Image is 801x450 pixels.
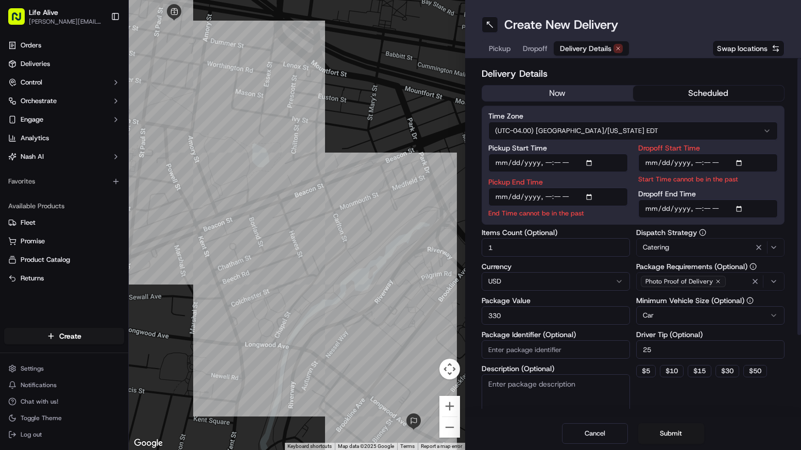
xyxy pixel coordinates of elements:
[93,188,114,196] span: [DATE]
[4,270,124,287] button: Returns
[4,378,124,392] button: Notifications
[482,86,633,101] button: now
[46,109,142,117] div: We're available if you need us!
[743,365,767,377] button: $50
[27,66,185,77] input: Got a question? Start typing here...
[482,263,630,270] label: Currency
[10,150,27,166] img: Klarizel Pensader
[29,7,58,18] button: Life Alive
[338,443,394,449] span: Map data ©2025 Google
[131,437,165,450] a: Open this area in Google Maps (opens a new window)
[4,173,124,190] div: Favorites
[8,218,120,227] a: Fleet
[4,411,124,425] button: Toggle Theme
[21,78,42,87] span: Control
[636,229,785,236] label: Dispatch Strategy
[175,102,188,114] button: Start new chat
[287,443,332,450] button: Keyboard shortcuts
[83,226,169,245] a: 💻API Documentation
[21,430,42,439] span: Log out
[21,397,58,406] span: Chat with us!
[489,43,510,54] span: Pickup
[439,396,460,416] button: Zoom in
[21,115,43,124] span: Engage
[482,365,630,372] label: Description (Optional)
[97,230,165,241] span: API Documentation
[636,331,785,338] label: Driver Tip (Optional)
[439,359,460,379] button: Map camera controls
[643,243,669,252] span: Catering
[4,328,124,344] button: Create
[10,10,31,31] img: Nash
[32,160,85,168] span: Klarizel Pensader
[400,443,415,449] a: Terms (opens in new tab)
[21,414,62,422] span: Toggle Theme
[29,18,103,26] button: [PERSON_NAME][EMAIL_ADDRESS][DOMAIN_NAME]
[482,331,630,338] label: Package Identifier (Optional)
[4,111,124,128] button: Engage
[21,59,50,69] span: Deliveries
[21,237,45,246] span: Promise
[59,331,81,341] span: Create
[4,148,124,165] button: Nash AI
[87,160,91,168] span: •
[21,41,41,50] span: Orders
[4,427,124,442] button: Log out
[488,112,778,120] label: Time Zone
[688,365,711,377] button: $15
[488,208,628,218] p: End Time cannot be in the past
[715,365,739,377] button: $30
[73,255,125,263] a: Powered byPylon
[10,41,188,58] p: Welcome 👋
[21,96,57,106] span: Orchestrate
[504,16,618,33] h1: Create New Delivery
[21,134,49,143] span: Analytics
[4,214,124,231] button: Fleet
[4,93,124,109] button: Orchestrate
[21,160,29,169] img: 1736555255976-a54dd68f-1ca7-489b-9aae-adbdc363a1c4
[746,297,754,304] button: Minimum Vehicle Size (Optional)
[87,231,95,240] div: 💻
[636,272,785,291] button: Photo Proof of Delivery
[10,134,69,142] div: Past conversations
[21,381,57,389] span: Notifications
[482,340,630,359] input: Enter package identifier
[21,255,70,264] span: Product Catalog
[4,74,124,91] button: Control
[4,394,124,409] button: Chat with us!
[8,274,120,283] a: Returns
[638,190,778,197] label: Dropoff End Time
[32,188,85,196] span: Klarizel Pensader
[4,130,124,146] a: Analytics
[636,238,785,257] button: Catering
[4,37,124,54] a: Orders
[717,43,768,54] span: Swap locations
[636,365,656,377] button: $5
[421,443,462,449] a: Report a map error
[4,4,107,29] button: Life Alive[PERSON_NAME][EMAIL_ADDRESS][DOMAIN_NAME]
[4,361,124,376] button: Settings
[636,340,785,359] input: Enter driver tip amount
[645,277,713,286] span: Photo Proof of Delivery
[131,437,165,450] img: Google
[21,218,36,227] span: Fleet
[21,230,79,241] span: Knowledge Base
[87,188,91,196] span: •
[160,132,188,144] button: See all
[93,160,118,168] span: 6:48 AM
[10,98,29,117] img: 1736555255976-a54dd68f-1ca7-489b-9aae-adbdc363a1c4
[4,198,124,214] div: Available Products
[712,40,785,57] button: Swap locations
[636,263,785,270] label: Package Requirements (Optional)
[523,43,548,54] span: Dropoff
[699,229,706,236] button: Dispatch Strategy
[21,188,29,196] img: 1736555255976-a54dd68f-1ca7-489b-9aae-adbdc363a1c4
[21,152,44,161] span: Nash AI
[4,233,124,249] button: Promise
[488,144,628,152] label: Pickup Start Time
[482,238,630,257] input: Enter number of items
[6,226,83,245] a: 📗Knowledge Base
[488,178,628,186] label: Pickup End Time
